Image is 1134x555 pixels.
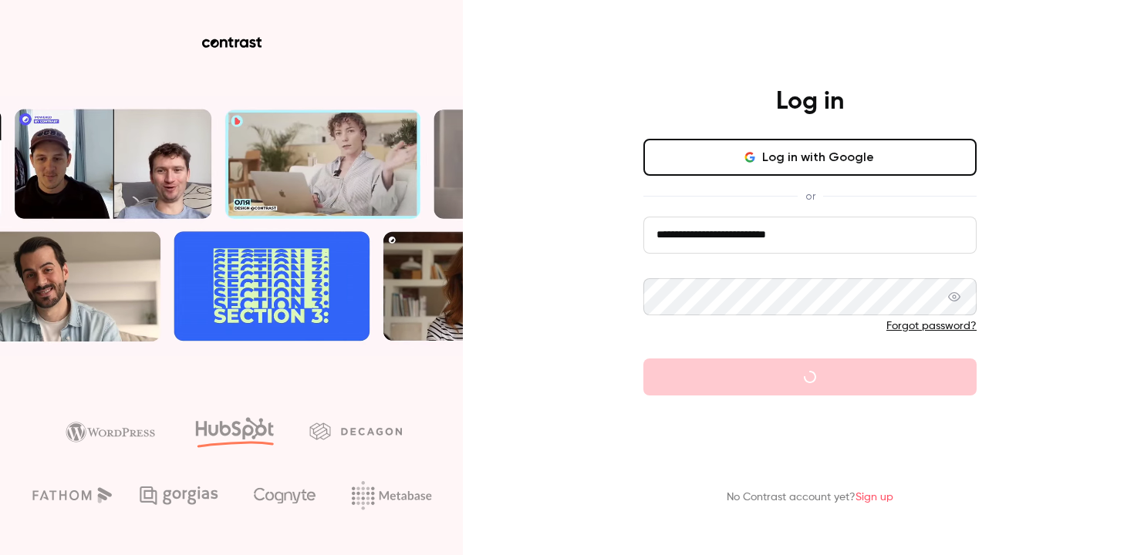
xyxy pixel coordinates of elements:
a: Sign up [856,492,893,503]
span: or [798,188,823,204]
p: No Contrast account yet? [727,489,893,506]
a: Forgot password? [886,321,977,331]
img: decagon [309,422,402,439]
button: Log in with Google [643,139,977,176]
h4: Log in [776,86,844,117]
